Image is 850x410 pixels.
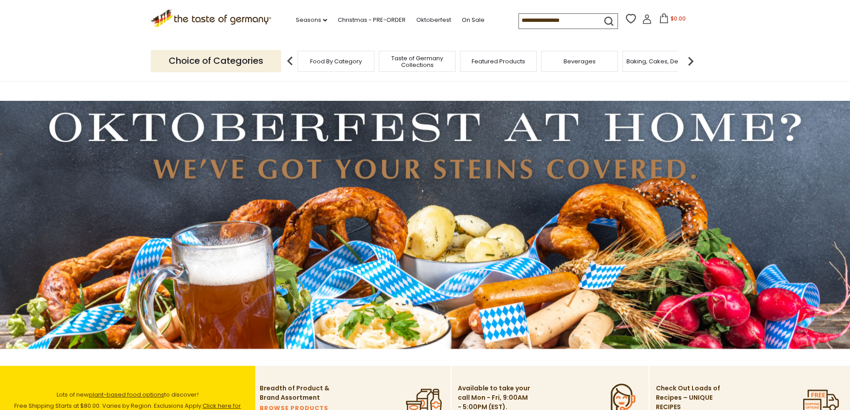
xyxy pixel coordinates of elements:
[281,52,299,70] img: previous arrow
[472,58,525,65] a: Featured Products
[564,58,596,65] a: Beverages
[260,384,333,402] p: Breadth of Product & Brand Assortment
[296,15,327,25] a: Seasons
[310,58,362,65] a: Food By Category
[416,15,451,25] a: Oktoberfest
[654,13,692,27] button: $0.00
[89,390,164,399] a: plant-based food options
[381,55,453,68] a: Taste of Germany Collections
[338,15,406,25] a: Christmas - PRE-ORDER
[151,50,281,72] p: Choice of Categories
[626,58,696,65] a: Baking, Cakes, Desserts
[462,15,485,25] a: On Sale
[671,15,686,22] span: $0.00
[682,52,700,70] img: next arrow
